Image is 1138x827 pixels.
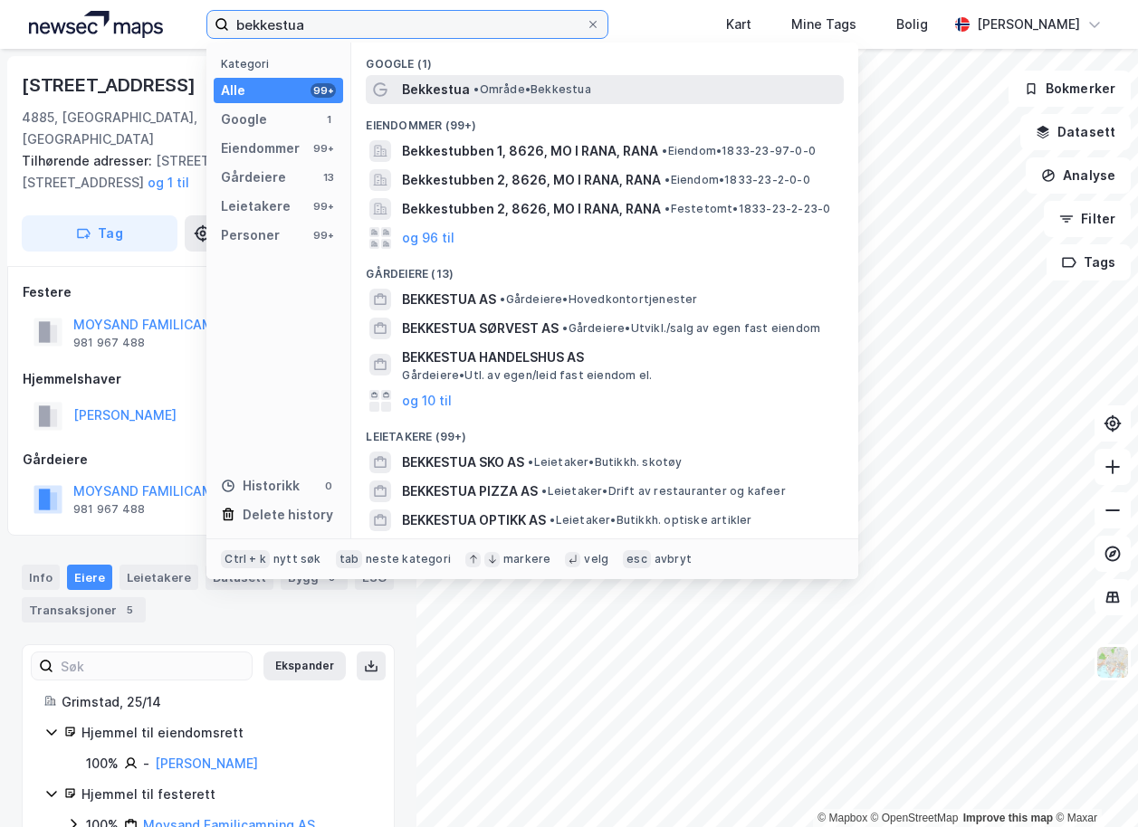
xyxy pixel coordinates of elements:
span: Leietaker • Butikkh. optiske artikler [550,513,751,528]
input: Søk [53,652,252,680]
span: Bekkestubben 1, 8626, MO I RANA, RANA [402,140,658,162]
span: BEKKESTUA AS [402,289,496,310]
a: OpenStreetMap [871,812,959,824]
div: avbryt [655,552,692,566]
div: Ctrl + k [221,550,270,568]
span: • [541,484,547,498]
div: Kontrollprogram for chat [1047,740,1138,827]
div: Leietakere [120,565,198,590]
span: Eiendom • 1833-23-2-0-0 [665,173,809,187]
div: Google [221,109,267,130]
button: Bokmerker [1009,71,1131,107]
div: markere [503,552,550,566]
div: Hjemmel til festerett [81,784,372,805]
span: Festetomt • 1833-23-2-23-0 [665,202,830,216]
div: velg [584,552,608,566]
span: Eiendom • 1833-23-97-0-0 [662,144,816,158]
div: Leietakere (99+) [351,415,858,448]
button: og 96 til [402,227,454,249]
div: Grimstad, 25/14 [62,691,372,713]
div: Transaksjoner [22,597,146,623]
span: BEKKESTUA PIZZA AS [402,480,538,502]
div: esc [623,550,651,568]
div: Kategori [221,57,343,71]
button: Ekspander [263,651,346,680]
span: • [665,202,670,215]
div: Mine Tags [791,14,856,35]
div: 981 967 488 [73,336,145,350]
span: Gårdeiere • Utvikl./salg av egen fast eiendom [562,321,820,336]
span: Gårdeiere • Hovedkontortjenester [500,292,697,307]
button: Datasett [1020,114,1131,150]
span: Tilhørende adresser: [22,153,156,168]
span: BEKKESTUA SØRVEST AS [402,318,559,339]
span: • [562,321,568,335]
div: Info [22,565,60,590]
a: Improve this map [963,812,1053,824]
span: • [662,144,667,157]
span: Bekkestubben 2, 8626, MO I RANA, RANA [402,198,661,220]
div: Historikk [221,475,300,497]
div: 100% [86,753,119,775]
div: Festere [23,281,394,303]
img: Z [1095,645,1130,680]
span: Bekkestubben 2, 8626, MO I RANA, RANA [402,169,661,191]
div: 99+ [311,141,336,156]
div: 99+ [311,199,336,214]
div: Hjemmelshaver [23,368,394,390]
div: Hjemmel til eiendomsrett [81,722,372,744]
div: 99+ [311,83,336,98]
div: [STREET_ADDRESS] [22,71,199,100]
span: Gårdeiere • Utl. av egen/leid fast eiendom el. [402,368,652,383]
button: og 10 til [402,390,452,412]
div: Gårdeiere (13) [351,252,858,285]
button: Tags [1047,244,1131,280]
span: Leietaker • Butikkh. skotøy [528,455,682,470]
div: Datasett [206,565,273,590]
div: Gårdeiere [23,449,394,471]
div: 981 967 488 [73,502,145,517]
div: Eiere [67,565,112,590]
div: Delete history [243,504,333,526]
span: • [500,292,505,306]
div: - [143,753,149,775]
a: [PERSON_NAME] [155,756,258,771]
div: Alle [221,80,245,101]
span: • [665,173,670,186]
div: 0 [321,479,336,493]
div: Personer [221,224,280,246]
div: nytt søk [273,552,321,566]
div: Eiendommer [221,138,300,159]
div: 13 [321,170,336,185]
div: [STREET_ADDRESS], [STREET_ADDRESS] [22,150,380,194]
div: 4885, [GEOGRAPHIC_DATA], [GEOGRAPHIC_DATA] [22,107,303,150]
div: tab [336,550,363,568]
button: Filter [1044,201,1131,237]
div: 1 [321,112,336,127]
span: BEKKESTUA OPTIKK AS [402,509,546,531]
div: Leietakere [221,195,291,217]
span: • [473,82,479,96]
div: neste kategori [366,552,451,566]
iframe: Chat Widget [1047,740,1138,827]
div: Kart [726,14,751,35]
button: Analyse [1026,157,1131,194]
input: Søk på adresse, matrikkel, gårdeiere, leietakere eller personer [229,11,586,38]
span: Område • Bekkestua [473,82,590,97]
a: Mapbox [818,812,867,824]
span: • [528,455,533,469]
span: Bekkestua [402,79,470,100]
div: [PERSON_NAME] [977,14,1080,35]
div: Gårdeiere [221,166,286,188]
div: 99+ [311,228,336,242]
span: Leietaker • Drift av restauranter og kafeer [541,484,785,499]
button: Tag [22,215,177,252]
div: Google (1) [351,43,858,75]
img: logo.a4113a55bc3d86da70a041830d287a7e.svg [29,11,163,38]
div: Bolig [896,14,928,35]
div: 5 [120,601,139,619]
span: BEKKESTUA SKO AS [402,452,524,473]
span: BEKKESTUA HANDELSHUS AS [402,347,837,368]
div: Eiendommer (99+) [351,104,858,137]
span: • [550,513,555,527]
